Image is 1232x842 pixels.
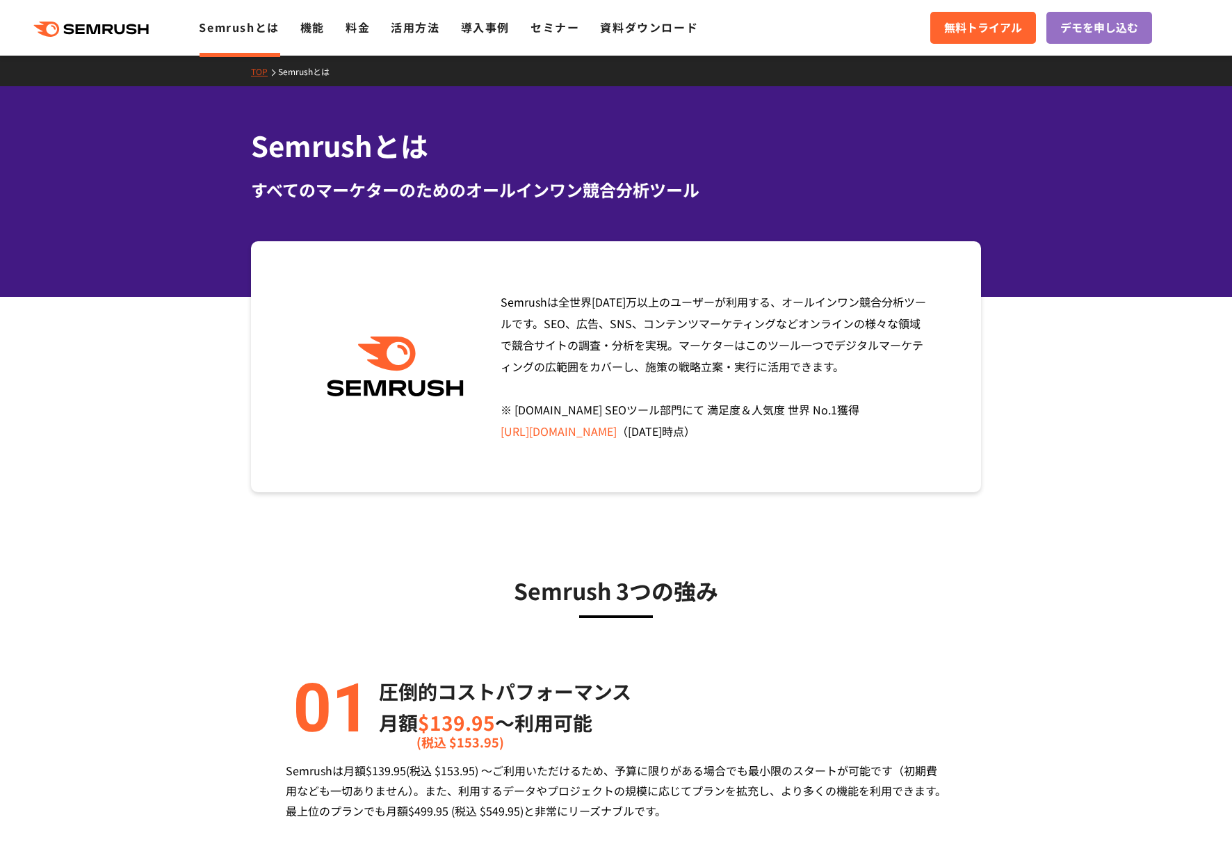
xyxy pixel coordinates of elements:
[286,761,946,821] div: Semrushは月額$139.95(税込 $153.95) ～ご利用いただけるため、予算に限りがある場合でも最小限のスタートが可能です（初期費用なども一切ありません）。また、利用するデータやプロ...
[391,19,439,35] a: 活用方法
[320,337,471,397] img: Semrush
[379,676,631,707] p: 圧倒的コストパフォーマンス
[600,19,698,35] a: 資料ダウンロード
[199,19,279,35] a: Semrushとは
[530,19,579,35] a: セミナー
[251,65,278,77] a: TOP
[944,19,1022,37] span: 無料トライアル
[251,125,981,166] h1: Semrushとは
[346,19,370,35] a: 料金
[501,423,617,439] a: [URL][DOMAIN_NAME]
[286,573,946,608] h3: Semrush 3つの強み
[379,707,631,738] p: 月額 〜利用可能
[1046,12,1152,44] a: デモを申し込む
[418,709,495,736] span: $139.95
[278,65,340,77] a: Semrushとは
[461,19,510,35] a: 導入事例
[251,177,981,202] div: すべてのマーケターのためのオールインワン競合分析ツール
[300,19,325,35] a: 機能
[286,676,369,738] img: alt
[1060,19,1138,37] span: デモを申し込む
[416,727,504,758] span: (税込 $153.95)
[501,293,926,439] span: Semrushは全世界[DATE]万以上のユーザーが利用する、オールインワン競合分析ツールです。SEO、広告、SNS、コンテンツマーケティングなどオンラインの様々な領域で競合サイトの調査・分析を...
[930,12,1036,44] a: 無料トライアル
